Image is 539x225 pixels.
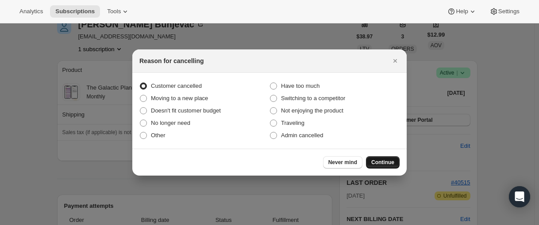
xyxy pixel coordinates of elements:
[151,82,202,89] span: Customer cancelled
[19,8,43,15] span: Analytics
[442,5,482,18] button: Help
[509,186,530,207] div: Open Intercom Messenger
[102,5,135,18] button: Tools
[456,8,468,15] span: Help
[366,156,400,169] button: Continue
[55,8,95,15] span: Subscriptions
[484,5,525,18] button: Settings
[389,55,401,67] button: Close
[139,56,204,65] h2: Reason for cancelling
[281,120,304,126] span: Traveling
[151,95,208,101] span: Moving to a new place
[50,5,100,18] button: Subscriptions
[281,132,323,139] span: Admin cancelled
[498,8,520,15] span: Settings
[14,5,48,18] button: Analytics
[371,159,394,166] span: Continue
[281,95,345,101] span: Switching to a competitor
[281,107,343,114] span: Not enjoying the product
[151,107,221,114] span: Doesn't fit customer budget
[328,159,357,166] span: Never mind
[107,8,121,15] span: Tools
[151,132,166,139] span: Other
[323,156,362,169] button: Never mind
[281,82,320,89] span: Have too much
[151,120,190,126] span: No longer need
